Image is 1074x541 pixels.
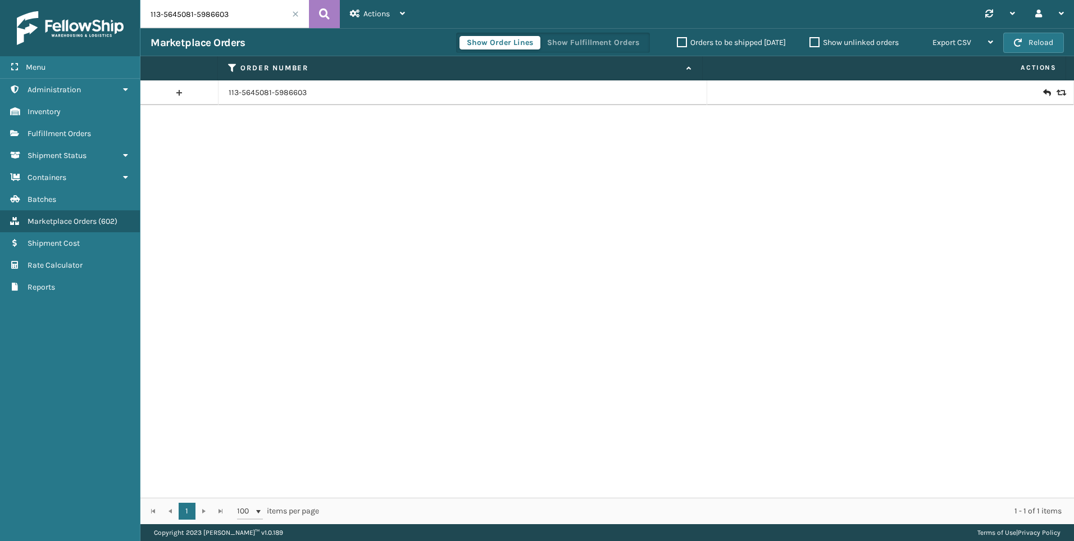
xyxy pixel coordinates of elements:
span: 100 [237,506,254,517]
div: | [977,524,1061,541]
button: Reload [1003,33,1064,53]
span: Menu [26,62,45,72]
label: Show unlinked orders [809,38,899,47]
i: Replace [1057,89,1063,97]
h3: Marketplace Orders [151,36,245,49]
i: Create Return Label [1043,87,1050,98]
button: Show Fulfillment Orders [540,36,647,49]
span: Actions [363,9,390,19]
label: Order Number [240,63,681,73]
label: Orders to be shipped [DATE] [677,38,786,47]
span: items per page [237,503,319,520]
span: Batches [28,195,56,204]
span: Export CSV [932,38,971,47]
p: Copyright 2023 [PERSON_NAME]™ v 1.0.189 [154,524,283,541]
span: ( 602 ) [98,217,117,226]
span: Shipment Status [28,151,87,160]
span: Fulfillment Orders [28,129,91,138]
span: Administration [28,85,81,94]
span: Marketplace Orders [28,217,97,226]
div: 1 - 1 of 1 items [335,506,1062,517]
span: Shipment Cost [28,238,80,248]
img: logo [17,11,124,45]
button: Show Order Lines [459,36,540,49]
span: Rate Calculator [28,260,83,270]
a: 1 [179,503,195,520]
span: Actions [706,58,1063,77]
span: Reports [28,282,55,292]
a: Privacy Policy [1018,529,1061,537]
a: 113-5645081-5986603 [229,87,307,98]
span: Containers [28,173,66,182]
a: Terms of Use [977,529,1016,537]
span: Inventory [28,107,61,116]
